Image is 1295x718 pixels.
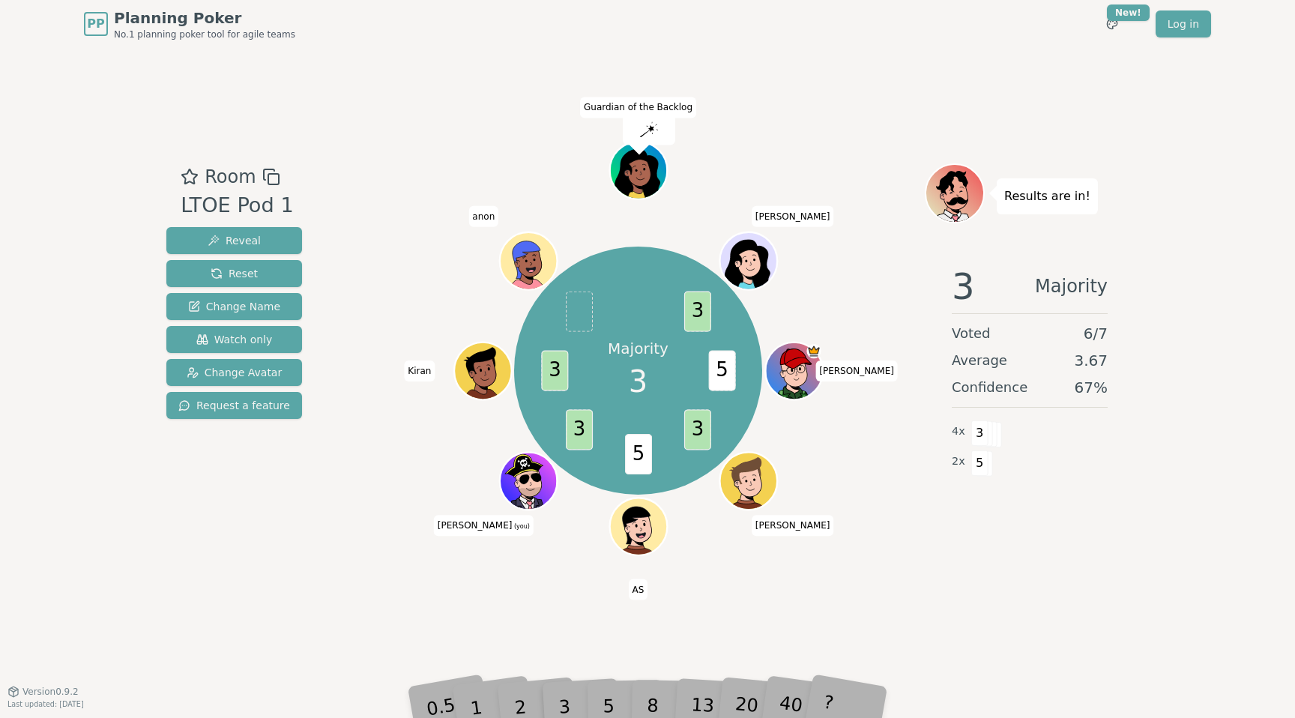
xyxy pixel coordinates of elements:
span: 3 [683,292,710,332]
button: Click to change your avatar [501,453,555,507]
span: Change Name [188,299,280,314]
span: 5 [708,351,735,391]
div: New! [1107,4,1150,21]
span: Click to change your name [404,360,435,381]
span: Click to change your name [434,515,534,536]
span: 5 [971,450,988,476]
span: 6 / 7 [1084,323,1108,344]
span: Click to change your name [815,360,898,381]
span: Change Avatar [187,365,283,380]
span: 3 [683,410,710,450]
span: 3 [952,268,975,304]
span: Last updated: [DATE] [7,700,84,708]
a: PPPlanning PokerNo.1 planning poker tool for agile teams [84,7,295,40]
span: Reset [211,266,258,281]
button: Version0.9.2 [7,686,79,698]
span: 3 [629,359,647,404]
span: 4 x [952,423,965,440]
button: Request a feature [166,392,302,419]
span: 3.67 [1074,350,1108,371]
span: 5 [625,434,652,474]
span: Request a feature [178,398,290,413]
span: PP [87,15,104,33]
button: Change Name [166,293,302,320]
span: Voted [952,323,991,344]
span: Watch only [196,332,273,347]
span: 3 [971,420,988,446]
img: reveal [640,122,658,137]
p: Results are in! [1004,186,1090,207]
span: Click to change your name [752,515,834,536]
span: Planning Poker [114,7,295,28]
div: LTOE Pod 1 [181,190,294,221]
p: Majority [608,338,668,359]
span: Version 0.9.2 [22,686,79,698]
button: New! [1099,10,1126,37]
button: Watch only [166,326,302,353]
span: (you) [512,523,530,530]
span: Room [205,163,256,190]
span: Average [952,350,1007,371]
a: Log in [1156,10,1211,37]
span: Click to change your name [629,579,648,600]
button: Change Avatar [166,359,302,386]
span: 67 % [1075,377,1108,398]
span: Confidence [952,377,1027,398]
button: Reveal [166,227,302,254]
button: Reset [166,260,302,287]
span: 2 x [952,453,965,470]
span: Reveal [208,233,261,248]
button: Add as favourite [181,163,199,190]
span: Click to change your name [468,205,498,226]
span: Click to change your name [752,205,834,226]
span: 3 [541,351,568,391]
span: 3 [566,410,593,450]
span: Jim is the host [806,344,821,358]
span: No.1 planning poker tool for agile teams [114,28,295,40]
span: Majority [1035,268,1108,304]
span: Click to change your name [580,97,696,118]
